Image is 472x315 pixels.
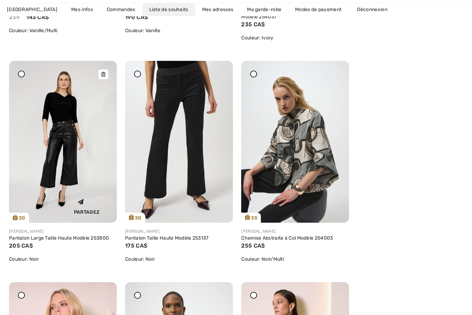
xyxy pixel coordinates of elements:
[9,61,117,223] img: frank-lyman-pants-black_253800_1_b6f3_search.jpg
[9,256,117,263] div: Couleur: Noir
[7,6,57,13] span: [GEOGRAPHIC_DATA]
[62,193,112,217] div: Partagez
[142,3,195,16] a: Liste de souhaits
[288,3,348,16] a: Modes de payement
[125,242,147,249] span: 175 CA$
[125,61,233,223] img: joseph-ribkoff-pants-black_253137_1_7178_search.jpg
[64,3,100,16] a: Mes infos
[9,228,117,234] div: [PERSON_NAME]
[241,256,349,263] div: Couleur: Noir/Multi
[125,235,209,241] a: Pantalon Taille Haute Modèle 253137
[100,3,142,16] a: Commandes
[240,3,288,16] a: Ma garde-robe
[9,14,20,20] span: 239
[125,27,233,34] div: Couleur: Vanille
[241,235,333,241] a: Chemise Abstraite à Col Modèle 254003
[241,242,265,249] span: 255 CA$
[195,3,240,16] a: Mes adresses
[9,235,109,241] a: Pantalon Large Taille Haute Modèle 253800
[125,14,148,20] span: 190 CA$
[9,61,117,223] a: 30
[241,61,349,223] img: joseph-ribkoff-jackets-blazers-black-multi_254003_2_6967_search.jpg
[241,61,349,223] a: 35
[9,27,117,34] div: Couleur: Vanille/Multi
[125,256,233,263] div: Couleur: Noir
[125,228,233,234] div: [PERSON_NAME]
[241,34,349,41] div: Couleur: Ivory
[241,21,265,28] span: 235 CA$
[350,3,401,16] a: Déconnexion
[26,14,49,20] span: 143 CA$
[241,228,349,234] div: [PERSON_NAME]
[9,242,33,249] span: 205 CA$
[125,61,233,223] a: 30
